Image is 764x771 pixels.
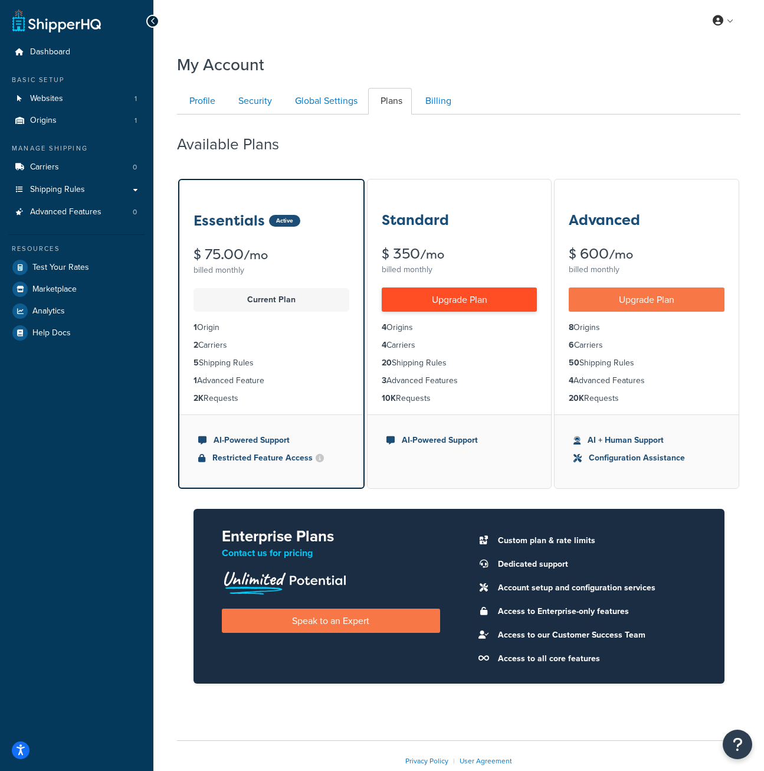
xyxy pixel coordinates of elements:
span: 1 [135,116,137,126]
strong: 2 [194,339,198,351]
a: Marketplace [9,279,145,300]
a: Profile [177,88,225,115]
strong: 8 [569,321,573,334]
li: Restricted Feature Access [198,452,345,465]
li: Account setup and configuration services [492,580,696,596]
strong: 5 [194,357,199,369]
li: Access to our Customer Success Team [492,627,696,643]
li: Advanced Feature [194,374,349,387]
div: $ 75.00 [194,247,349,262]
a: Security [226,88,281,115]
strong: 20K [569,392,584,404]
a: Shipping Rules [9,179,145,201]
a: User Agreement [460,756,512,766]
li: Shipping Rules [194,357,349,370]
span: 0 [133,162,137,172]
a: Global Settings [283,88,367,115]
span: Help Docs [32,328,71,338]
h1: My Account [177,53,264,76]
span: Carriers [30,162,59,172]
li: Websites [9,88,145,110]
li: Requests [569,392,724,405]
strong: 1 [194,321,197,334]
li: Configuration Assistance [573,452,720,465]
div: $ 350 [382,247,537,262]
li: Origins [9,110,145,132]
small: /mo [420,246,444,263]
button: Open Resource Center [723,730,752,759]
span: Marketplace [32,285,77,295]
span: Advanced Features [30,207,101,217]
p: Current Plan [201,292,342,308]
div: Resources [9,244,145,254]
strong: 3 [382,374,386,387]
li: Dedicated support [492,556,696,573]
a: Billing [413,88,461,115]
strong: 4 [382,339,386,351]
li: Carriers [9,156,145,178]
li: Origins [382,321,537,334]
li: Origins [569,321,724,334]
li: AI-Powered Support [198,434,345,447]
span: Shipping Rules [30,185,85,195]
h2: Available Plans [177,136,297,153]
p: Contact us for pricing [222,545,440,561]
small: /mo [609,246,633,263]
li: Advanced Features [9,201,145,223]
a: Dashboard [9,41,145,63]
h3: Essentials [194,213,265,228]
a: Upgrade Plan [569,288,724,312]
img: Unlimited Potential [222,567,347,594]
li: Access to all core features [492,651,696,667]
strong: 4 [569,374,573,387]
h3: Standard [382,213,449,228]
li: Origin [194,321,349,334]
li: Access to Enterprise-only features [492,603,696,620]
strong: 10K [382,392,396,404]
li: Shipping Rules [569,357,724,370]
li: Custom plan & rate limits [492,532,696,549]
div: Manage Shipping [9,143,145,153]
div: billed monthly [569,262,724,278]
span: Analytics [32,306,65,316]
a: Carriers 0 [9,156,145,178]
span: Test Your Rates [32,263,89,273]
div: billed monthly [194,262,349,279]
span: Origins [30,116,57,126]
div: $ 600 [569,247,724,262]
a: Help Docs [9,322,145,344]
span: 0 [133,207,137,217]
a: Test Your Rates [9,257,145,278]
a: Privacy Policy [405,756,448,766]
li: Requests [194,392,349,405]
a: Analytics [9,300,145,322]
a: Origins 1 [9,110,145,132]
strong: 6 [569,339,574,351]
li: AI + Human Support [573,434,720,447]
span: 1 [135,94,137,104]
h2: Enterprise Plans [222,528,440,545]
li: Carriers [382,339,537,352]
strong: 1 [194,374,197,387]
span: Dashboard [30,47,70,57]
strong: 50 [569,357,579,369]
div: Basic Setup [9,75,145,85]
h3: Advanced [569,213,640,228]
li: Carriers [194,339,349,352]
div: Active [269,215,300,227]
small: /mo [244,247,268,263]
li: Carriers [569,339,724,352]
a: Websites 1 [9,88,145,110]
strong: 4 [382,321,386,334]
strong: 20 [382,357,392,369]
li: Advanced Features [382,374,537,387]
li: AI-Powered Support [386,434,533,447]
div: billed monthly [382,262,537,278]
a: Upgrade Plan [382,288,537,312]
